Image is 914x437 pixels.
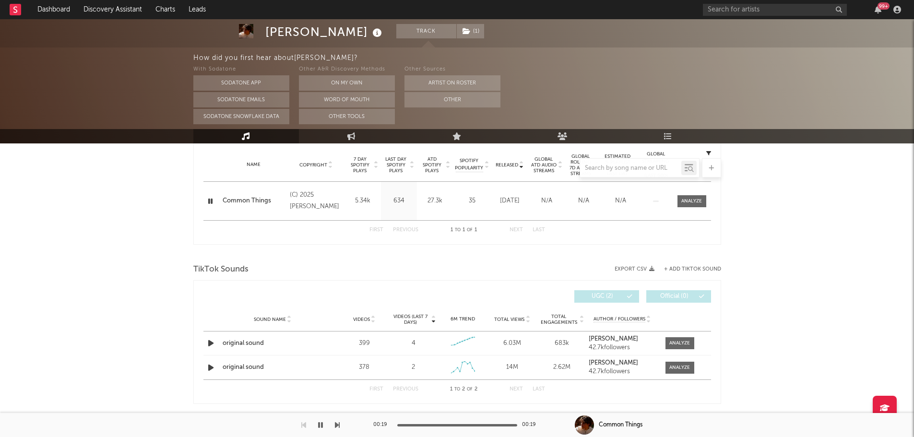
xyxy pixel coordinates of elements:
div: 14M [490,363,534,372]
div: N/A [531,196,563,206]
span: ( 1 ) [456,24,485,38]
span: Estimated % Playlist Streams Last Day [605,154,631,177]
span: Last Day Spotify Plays [383,156,409,174]
button: Sodatone Emails [193,92,289,107]
span: of [467,228,473,232]
div: 683k [539,339,584,348]
div: 00:19 [522,419,541,431]
strong: [PERSON_NAME] [589,360,638,366]
a: [PERSON_NAME] [589,360,655,366]
button: First [369,227,383,233]
span: Total Engagements [539,314,578,325]
div: 1 2 2 [438,384,490,395]
div: Common Things [599,421,642,429]
div: 6.03M [490,339,534,348]
span: Spotify Popularity [455,157,483,172]
span: 7 Day Spotify Plays [347,156,373,174]
span: Sound Name [254,317,286,322]
button: Previous [393,387,418,392]
span: to [455,228,461,232]
div: 6M Trend [440,316,485,323]
div: (C) 2025 [PERSON_NAME] [290,189,342,213]
div: 1 1 1 [438,224,490,236]
div: 99 + [878,2,890,10]
span: ATD Spotify Plays [419,156,445,174]
button: Previous [393,227,418,233]
span: UGC ( 2 ) [581,294,625,299]
a: [PERSON_NAME] [589,336,655,343]
div: With Sodatone [193,64,289,75]
button: (1) [457,24,484,38]
div: 378 [342,363,387,372]
button: Word Of Mouth [299,92,395,107]
a: Common Things [223,196,285,206]
button: First [369,387,383,392]
div: N/A [568,196,600,206]
span: Official ( 0 ) [653,294,697,299]
button: + Add TikTok Sound [664,267,721,272]
strong: [PERSON_NAME] [589,336,638,342]
div: 42.7k followers [589,368,655,375]
input: Search by song name or URL [580,165,681,172]
button: UGC(2) [574,290,639,303]
span: Total Views [494,317,524,322]
button: Sodatone App [193,75,289,91]
span: of [467,387,473,391]
button: Last [533,227,545,233]
div: 2 [412,363,415,372]
div: N/A [605,196,637,206]
button: On My Own [299,75,395,91]
div: 42.7k followers [589,344,655,351]
button: Next [510,227,523,233]
div: 634 [383,196,415,206]
span: to [454,387,460,391]
button: Other [404,92,500,107]
span: Author / Followers [594,316,645,322]
div: Other A&R Discovery Methods [299,64,395,75]
div: 00:19 [373,419,392,431]
div: 399 [342,339,387,348]
div: 2.62M [539,363,584,372]
button: Last [533,387,545,392]
div: [DATE] [494,196,526,206]
div: Global Streaming Trend (Last 60D) [641,151,670,179]
div: 4 [412,339,415,348]
button: 99+ [875,6,881,13]
a: original sound [223,339,323,348]
div: 5.34k [347,196,379,206]
button: Track [396,24,456,38]
button: Export CSV [615,266,654,272]
div: Other Sources [404,64,500,75]
button: Sodatone Snowflake Data [193,109,289,124]
div: 35 [455,196,489,206]
input: Search for artists [703,4,847,16]
button: Artist on Roster [404,75,500,91]
span: Global Rolling 7D Audio Streams [568,154,594,177]
div: 27.3k [419,196,451,206]
span: TikTok Sounds [193,264,249,275]
span: Videos (last 7 days) [391,314,430,325]
a: original sound [223,363,323,372]
button: Next [510,387,523,392]
span: Videos [353,317,370,322]
button: Other Tools [299,109,395,124]
button: + Add TikTok Sound [654,267,721,272]
span: Global ATD Audio Streams [531,156,557,174]
div: [PERSON_NAME] [265,24,384,40]
button: Official(0) [646,290,711,303]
